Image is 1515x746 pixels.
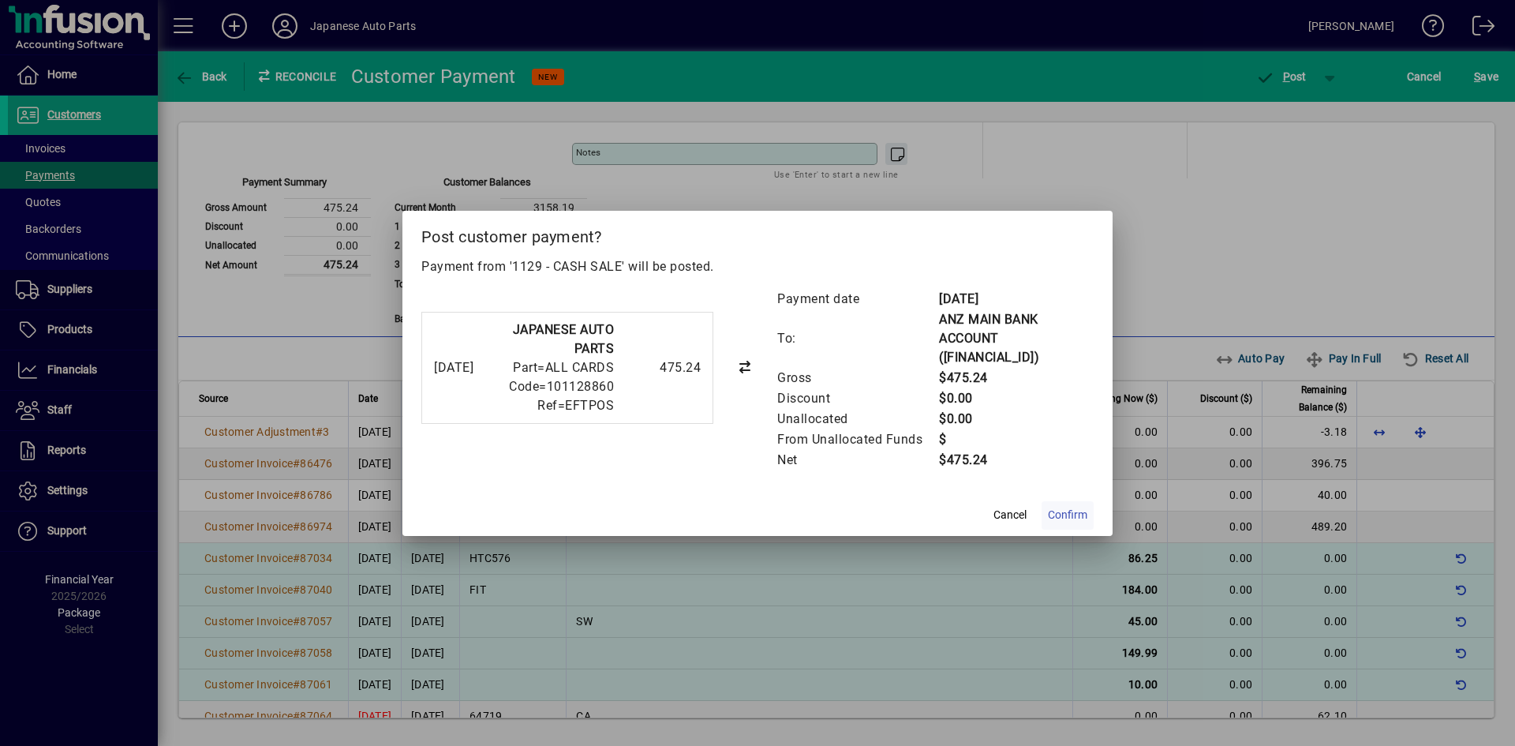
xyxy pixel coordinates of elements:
td: $0.00 [938,409,1094,429]
span: Cancel [993,507,1027,523]
span: Confirm [1048,507,1087,523]
td: Net [776,450,938,470]
td: To: [776,309,938,368]
td: [DATE] [938,289,1094,309]
p: Payment from '1129 - CASH SALE' will be posted. [421,257,1094,276]
td: $475.24 [938,368,1094,388]
td: Gross [776,368,938,388]
td: Discount [776,388,938,409]
button: Cancel [985,501,1035,530]
td: $475.24 [938,450,1094,470]
td: ANZ MAIN BANK ACCOUNT ([FINANCIAL_ID]) [938,309,1094,368]
button: Confirm [1042,501,1094,530]
div: [DATE] [434,358,476,377]
td: From Unallocated Funds [776,429,938,450]
span: Part=ALL CARDS Code=101128860 Ref=EFTPOS [509,360,614,413]
td: $0.00 [938,388,1094,409]
strong: JAPANESE AUTO PARTS [513,322,615,356]
td: Payment date [776,289,938,309]
div: 475.24 [622,358,701,377]
h2: Post customer payment? [402,211,1113,257]
td: Unallocated [776,409,938,429]
td: $ [938,429,1094,450]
